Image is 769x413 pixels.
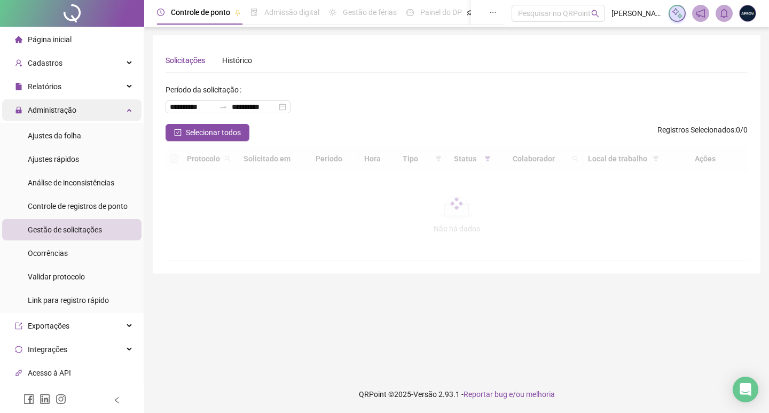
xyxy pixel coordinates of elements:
span: Página inicial [28,35,72,44]
span: file-done [250,9,258,16]
span: check-square [174,129,182,136]
span: sync [15,346,22,353]
span: pushpin [234,10,241,16]
span: pushpin [466,10,473,16]
span: user-add [15,59,22,67]
span: Cadastros [28,59,62,67]
span: Controle de registros de ponto [28,202,128,211]
span: : 0 / 0 [657,124,748,141]
span: Integrações [28,345,67,354]
span: [PERSON_NAME] - APROV [611,7,662,19]
span: clock-circle [157,9,164,16]
span: Gestão de solicitações [28,225,102,234]
img: 1750 [740,5,756,21]
span: Registros Selecionados [657,126,734,134]
span: dashboard [406,9,414,16]
span: Painel do DP [420,8,462,17]
span: linkedin [40,394,50,404]
span: Exportações [28,322,69,330]
span: search [591,10,599,18]
span: Análise de inconsistências [28,178,114,187]
span: file [15,83,22,90]
span: notification [696,9,705,18]
span: Selecionar todos [186,127,241,138]
div: Solicitações [166,54,205,66]
button: Selecionar todos [166,124,249,141]
span: to [219,103,227,111]
span: Validar protocolo [28,272,85,281]
span: Administração [28,106,76,114]
span: instagram [56,394,66,404]
span: sun [329,9,336,16]
span: Ocorrências [28,249,68,258]
span: lock [15,106,22,114]
span: swap-right [219,103,227,111]
span: Link para registro rápido [28,296,109,305]
span: Controle de ponto [171,8,230,17]
span: api [15,369,22,377]
span: Ajustes da folha [28,131,81,140]
div: Open Intercom Messenger [733,377,758,402]
span: Acesso à API [28,369,71,377]
span: Reportar bug e/ou melhoria [464,390,555,399]
span: Versão [413,390,437,399]
span: Ajustes rápidos [28,155,79,163]
label: Período da solicitação [166,81,246,98]
img: sparkle-icon.fc2bf0ac1784a2077858766a79e2daf3.svg [671,7,683,19]
span: bell [719,9,729,18]
span: left [113,396,121,404]
span: Relatórios [28,82,61,91]
span: facebook [23,394,34,404]
span: export [15,322,22,330]
span: home [15,36,22,43]
span: ellipsis [489,9,497,16]
footer: QRPoint © 2025 - 2.93.1 - [144,376,769,413]
span: Gestão de férias [343,8,397,17]
span: Admissão digital [264,8,319,17]
div: Histórico [222,54,252,66]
